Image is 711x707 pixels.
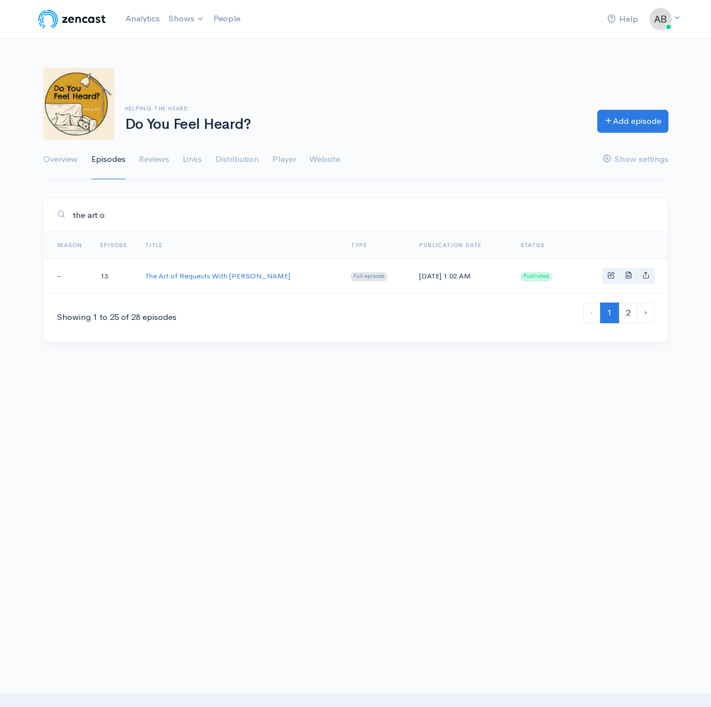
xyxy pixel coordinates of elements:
[139,139,169,180] a: Reviews
[57,311,176,324] div: Showing 1 to 25 of 28 episodes
[164,7,209,31] a: Shows
[100,241,127,249] a: Episode
[419,241,481,249] a: Publication date
[600,303,619,323] span: 1
[309,139,340,180] a: Website
[597,110,668,133] a: Add episode
[36,8,108,30] img: ZenCast Logo
[145,271,290,281] a: The Art of Requests With [PERSON_NAME]
[272,139,296,180] a: Player
[351,241,366,249] a: Type
[43,139,78,180] a: Overview
[209,7,245,31] a: People
[215,139,259,180] a: Distribution
[91,259,136,293] td: 13
[649,8,672,30] img: ...
[183,139,202,180] a: Links
[619,303,638,323] a: 2
[521,241,545,249] span: Status
[125,105,584,111] h6: Helping The Heard
[145,241,162,249] a: Title
[57,241,83,249] a: Season
[91,139,126,180] a: Episodes
[121,7,164,31] a: Analytics
[351,272,387,281] span: Full episode
[44,259,92,293] td: -
[583,303,601,323] li: « Previous
[603,139,668,180] a: Show settings
[521,272,552,281] span: Published
[410,259,511,293] td: [DATE] 1:02 AM
[637,303,654,323] a: Next »
[72,203,654,226] input: Search
[602,268,654,284] div: Basic example
[125,117,584,133] h1: Do You Feel Heard?
[603,7,643,31] a: Help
